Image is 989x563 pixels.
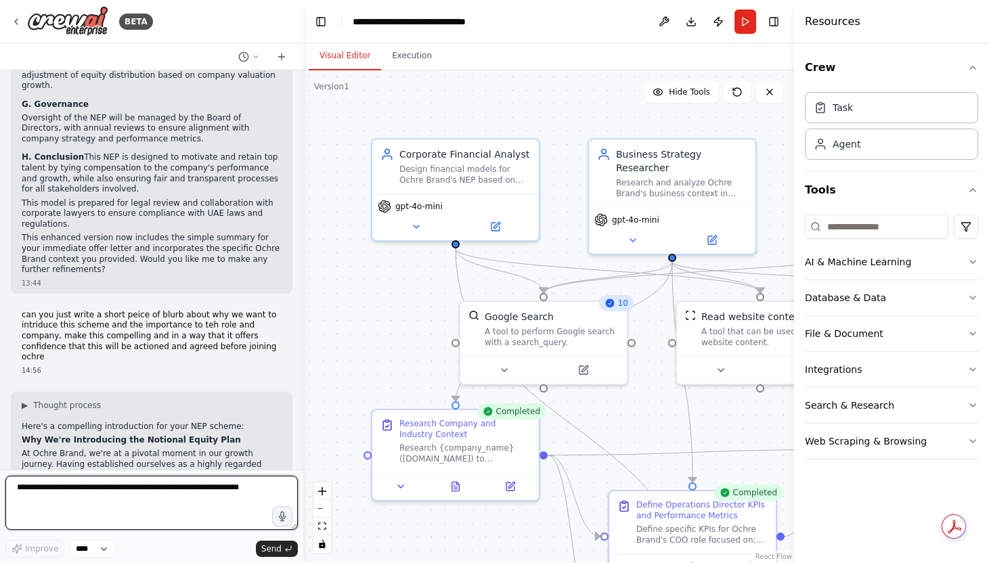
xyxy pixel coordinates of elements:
[636,499,768,521] div: Define Operations Director KPIs and Performance Metrics
[22,365,282,376] div: 14:56
[22,152,282,194] p: This NEP is designed to motivate and retain top talent by tying compensation to the company's per...
[674,232,750,248] button: Open in side panel
[588,138,757,255] div: Business Strategy ResearcherResearch and analyze Ochre Brand's business context in [GEOGRAPHIC_DA...
[616,177,747,199] div: Research and analyze Ochre Brand's business context in [GEOGRAPHIC_DATA]/KSA exhibition design & ...
[805,49,978,87] button: Crew
[714,485,783,501] div: Completed
[485,310,554,323] div: Google Search
[805,209,978,470] div: Tools
[685,310,696,321] img: ScrapeWebsiteTool
[833,101,853,114] div: Task
[399,148,531,161] div: Corporate Financial Analyst
[477,403,546,420] div: Completed
[313,518,331,535] button: fit view
[833,137,860,151] div: Agent
[22,449,282,512] p: At Ochre Brand, we're at a pivotal moment in our growth journey. Having established ourselves as ...
[459,300,628,385] div: 10SerplyWebSearchToolGoogle SearchA tool to perform Google search with a search_query.
[353,15,505,28] nav: breadcrumb
[22,113,282,145] li: Oversight of the NEP will be managed by the Board of Directors, with annual reviews to ensure ali...
[665,262,699,482] g: Edge from acbaa388-671a-43eb-83b4-dd27fe657561 to 40bbad20-0133-41e1-9b6f-80310a412e97
[665,262,767,293] g: Edge from acbaa388-671a-43eb-83b4-dd27fe657561 to fc052973-72a5-4765-b408-c3af0f3c14ec
[399,418,531,440] div: Research Company and Industry Context
[805,244,978,279] button: AI & Machine Learning
[25,543,58,554] span: Improve
[805,424,978,459] button: Web Scraping & Browsing
[805,171,978,209] button: Tools
[545,362,621,378] button: Open in side panel
[256,541,298,557] button: Send
[27,6,108,37] img: Logo
[764,12,783,31] button: Hide right sidebar
[309,42,381,70] button: Visual Editor
[119,14,153,30] div: BETA
[22,422,282,432] p: Here's a compelling introduction for your NEP scheme:
[644,81,718,103] button: Hide Tools
[313,482,331,553] div: React Flow controls
[805,352,978,387] button: Integrations
[22,60,282,91] li: : Assessment of cumulative KPI performance and adjustment of equity distribution based on company...
[271,49,292,65] button: Start a new chat
[755,553,792,560] a: React Flow attribution
[22,400,28,411] span: ▶
[22,233,282,275] p: This enhanced version now includes the simple summary for your immediate offer letter and incorpo...
[22,435,241,445] strong: Why We're Introducing the Notional Equity Plan
[449,262,679,401] g: Edge from acbaa388-671a-43eb-83b4-dd27fe657561 to 22a51ecd-5516-41c6-8817-653bb176b3d5
[22,198,282,230] p: This model is prepared for legal review and collaboration with corporate lawyers to ensure compli...
[313,482,331,500] button: zoom in
[485,326,619,348] div: A tool to perform Google search with a search_query.
[33,400,101,411] span: Thought process
[449,248,550,293] g: Edge from f385cf4e-137c-4833-9c6a-0a82b8da1985 to f5015917-5669-40c6-bb38-1b87212c4e3f
[548,449,600,543] g: Edge from 22a51ecd-5516-41c6-8817-653bb176b3d5 to 40bbad20-0133-41e1-9b6f-80310a412e97
[701,310,804,323] div: Read website content
[22,152,84,162] strong: H. Conclusion
[669,87,710,97] span: Hide Tools
[487,478,533,495] button: Open in side panel
[676,300,845,385] div: ScrapeWebsiteToolRead website contentA tool that can be used to read a website content.
[636,524,768,545] div: Define specific KPIs for Ochre Brand's COO role focused on: operational efficiency improvements, ...
[457,219,533,235] button: Open in side panel
[701,326,835,348] div: A tool that can be used to read a website content.
[233,49,265,65] button: Switch to previous chat
[22,400,101,411] button: ▶Thought process
[616,148,747,175] div: Business Strategy Researcher
[785,443,837,543] g: Edge from 40bbad20-0133-41e1-9b6f-80310a412e97 to 5081333d-861a-4fd3-96c2-ea8678476be5
[22,310,282,363] p: can you just write a short peice of blurb about why we want to intriduce this scheme and the impo...
[762,362,838,378] button: Open in side panel
[22,278,282,288] div: 13:44
[311,12,330,31] button: Hide left sidebar
[618,298,628,309] span: 10
[371,138,540,242] div: Corporate Financial AnalystDesign financial models for Ochre Brand's NEP based on ~20M AED curren...
[805,388,978,423] button: Search & Research
[805,316,978,351] button: File & Document
[371,409,540,501] div: CompletedResearch Company and Industry ContextResearch {company_name} ([DOMAIN_NAME]) to understa...
[22,99,89,109] strong: G. Governance
[548,443,837,462] g: Edge from 22a51ecd-5516-41c6-8817-653bb176b3d5 to 5081333d-861a-4fd3-96c2-ea8678476be5
[427,478,485,495] button: View output
[399,164,531,185] div: Design financial models for Ochre Brand's NEP based on ~20M AED current valuation, targeting 5% a...
[612,215,659,225] span: gpt-4o-mini
[805,87,978,171] div: Crew
[468,310,479,321] img: SerplyWebSearchTool
[314,81,349,92] div: Version 1
[805,14,860,30] h4: Resources
[395,201,443,212] span: gpt-4o-mini
[805,280,978,315] button: Database & Data
[381,42,443,70] button: Execution
[313,500,331,518] button: zoom out
[5,540,64,558] button: Improve
[261,543,282,554] span: Send
[313,535,331,553] button: toggle interactivity
[399,443,531,464] div: Research {company_name} ([DOMAIN_NAME]) to understand their business model, industry sector, comp...
[272,506,292,526] button: Click to speak your automation idea
[537,248,896,293] g: Edge from dac8e999-1daf-44b1-ba28-9d0c5828dfe2 to f5015917-5669-40c6-bb38-1b87212c4e3f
